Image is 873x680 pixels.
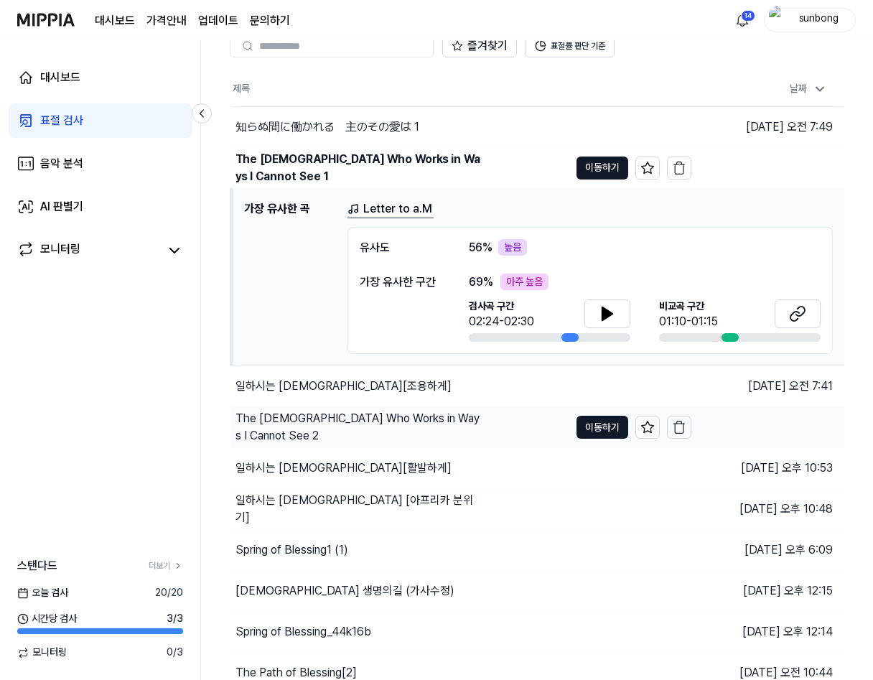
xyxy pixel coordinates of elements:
[784,78,833,101] div: 날짜
[734,11,751,29] img: 알림
[691,571,845,612] td: [DATE] 오후 12:15
[235,151,484,185] div: The [DEMOGRAPHIC_DATA] Who Works in Ways I Cannot See 1
[9,60,192,95] a: 대시보드
[167,612,183,626] span: 3 / 3
[360,274,440,291] div: 가장 유사한 구간
[235,410,484,444] div: The [DEMOGRAPHIC_DATA] Who Works in Ways I Cannot See 2
[40,112,83,129] div: 표절 검사
[235,623,371,641] div: Spring of Blessing_44k16b
[250,12,290,29] a: 문의하기
[360,239,440,256] div: 유사도
[769,6,786,34] img: profile
[741,10,755,22] div: 14
[231,72,691,106] th: 제목
[526,34,615,57] button: 표절률 판단 기준
[469,313,534,330] div: 02:24-02:30
[40,241,80,261] div: 모니터링
[691,448,845,489] td: [DATE] 오후 10:53
[235,118,419,136] div: 知らぬ間に働かれる 主のその愛は 1
[17,612,77,626] span: 시간당 검사
[691,489,845,530] td: [DATE] 오후 10:48
[40,155,83,172] div: 음악 분석
[9,103,192,138] a: 표절 검사
[691,530,845,571] td: [DATE] 오후 6:09
[17,241,160,261] a: 모니터링
[469,274,493,291] span: 69 %
[691,407,845,448] td: [DATE] 오후 10:56
[9,190,192,224] a: AI 판별기
[691,106,845,147] td: [DATE] 오전 7:49
[691,366,845,407] td: [DATE] 오전 7:41
[9,146,192,181] a: 음악 분석
[235,541,348,559] div: Spring of Blessing1 (1)
[40,69,80,86] div: 대시보드
[17,646,67,660] span: 모니터링
[469,239,492,256] span: 56 %
[167,646,183,660] span: 0 / 3
[659,299,718,314] span: 비교곡 구간
[244,200,336,355] h1: 가장 유사한 곡
[790,11,846,27] div: sunbong
[17,586,68,600] span: 오늘 검사
[442,34,517,57] button: 즐겨찾기
[500,274,548,291] div: 아주 높음
[155,586,183,600] span: 20 / 20
[235,378,452,395] div: 일하시는 [DEMOGRAPHIC_DATA][조용하게]
[691,147,845,188] td: [DATE] 오전 7:47
[149,560,183,572] a: 더보기
[17,557,57,574] span: 스탠다드
[40,198,83,215] div: AI 판별기
[469,299,534,314] span: 검사곡 구간
[146,12,187,29] button: 가격안내
[764,8,856,32] button: profilesunbong
[691,612,845,653] td: [DATE] 오후 12:14
[498,239,527,256] div: 높음
[95,12,135,29] a: 대시보드
[731,9,754,32] button: 알림14
[576,157,628,180] button: 이동하기
[659,313,718,330] div: 01:10-01:15
[576,416,628,439] button: 이동하기
[198,12,238,29] a: 업데이트
[347,200,434,218] a: Letter to a.M
[235,492,484,526] div: 일하시는 [DEMOGRAPHIC_DATA] [아프리카 분위기]
[235,582,454,600] div: [DEMOGRAPHIC_DATA] 생명의길 (가사수정)
[235,460,452,477] div: 일하시는 [DEMOGRAPHIC_DATA][활발하게]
